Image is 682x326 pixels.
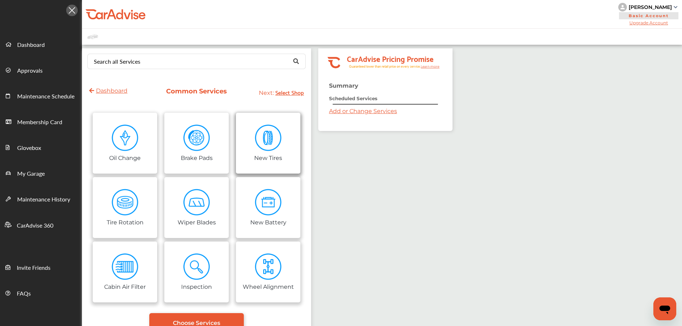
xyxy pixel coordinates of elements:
[236,113,300,174] a: New Tires
[164,113,229,174] a: Brake Pads
[93,113,157,174] a: Oil Change
[17,92,74,101] span: Maintenance Schedule
[89,87,127,94] a: Dashboard
[0,57,82,83] a: Approvals
[17,289,31,298] span: FAQs
[94,59,140,64] div: Search all Services
[0,31,82,57] a: Dashboard
[17,66,43,76] span: Approvals
[0,186,82,211] a: Maintenance History
[112,253,139,280] img: DxW3bQHYXT2PAAAAAElFTkSuQmCC
[112,125,139,151] img: wcoFAocxp4P6AAAAABJRU5ErkJggg==
[181,153,213,161] div: Brake Pads
[17,118,62,127] span: Membership Card
[255,189,282,216] img: NX+4s2Ya++R3Ya3rlPlcYdj2V9n9vqA38MHjAXQAAAABJRU5ErkJggg==
[178,218,216,226] div: Wiper Blades
[87,32,98,41] img: placeholder_car.fcab19be.svg
[329,108,397,115] a: Add or Change Services
[0,108,82,134] a: Membership Card
[104,282,146,290] div: Cabin Air Filter
[259,89,304,96] a: Next: Select Shop
[674,6,677,8] img: sCxJUJ+qAmfqhQGDUl18vwLg4ZYJ6CxN7XmbOMBAAAAAElFTkSuQmCC
[183,125,210,151] img: wBxtUMBELdeMgAAAABJRU5ErkJggg==
[66,5,78,16] img: Icon.5fd9dcc7.svg
[17,195,70,204] span: Maintenance History
[164,177,229,238] a: Wiper Blades
[254,153,282,161] div: New Tires
[17,221,53,230] span: CarAdvise 360
[255,125,282,151] img: C9BGlyV+GqWIAAAAABJRU5ErkJggg==
[275,87,304,97] span: Select Shop
[618,3,627,11] img: knH8PDtVvWoAbQRylUukY18CTiRevjo20fAtgn5MLBQj4uumYvk2MzTtcAIzfGAtb1XOLVMAvhLuqoNAbL4reqehy0jehNKdM...
[93,177,157,238] a: Tire Rotation
[183,189,210,216] img: T5xB6yrcwAAAAABJRU5ErkJggg==
[653,297,676,320] iframe: Button to launch messaging window
[421,64,440,68] tspan: Learn more
[618,20,679,25] span: Upgrade Account
[619,12,678,19] span: Basic Account
[329,96,377,101] strong: Scheduled Services
[164,242,229,302] a: Inspection
[17,263,50,273] span: Invite Friends
[236,177,300,238] a: New Battery
[165,87,229,95] div: Common Services
[107,218,144,226] div: Tire Rotation
[181,282,212,290] div: Inspection
[17,169,45,179] span: My Garage
[112,189,139,216] img: ASPTpwwLVD94AAAAAElFTkSuQmCC
[347,52,434,65] tspan: CarAdvise Pricing Promise
[0,160,82,186] a: My Garage
[349,64,421,69] tspan: Guaranteed lower than retail price on every service.
[243,282,294,290] div: Wheel Alignment
[17,40,45,50] span: Dashboard
[329,82,358,89] strong: Summary
[250,218,286,226] div: New Battery
[17,143,41,153] span: Glovebox
[0,134,82,160] a: Glovebox
[236,242,300,302] a: Wheel Alignment
[629,4,672,10] div: [PERSON_NAME]
[109,153,141,161] div: Oil Change
[93,242,157,302] a: Cabin Air Filter
[0,83,82,108] a: Maintenance Schedule
[183,253,210,280] img: h2VH4H9IKrS5PeYdegAAAABJRU5ErkJggg==
[255,253,282,280] img: wOSvEehpHHUGwAAAABJRU5ErkJggg==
